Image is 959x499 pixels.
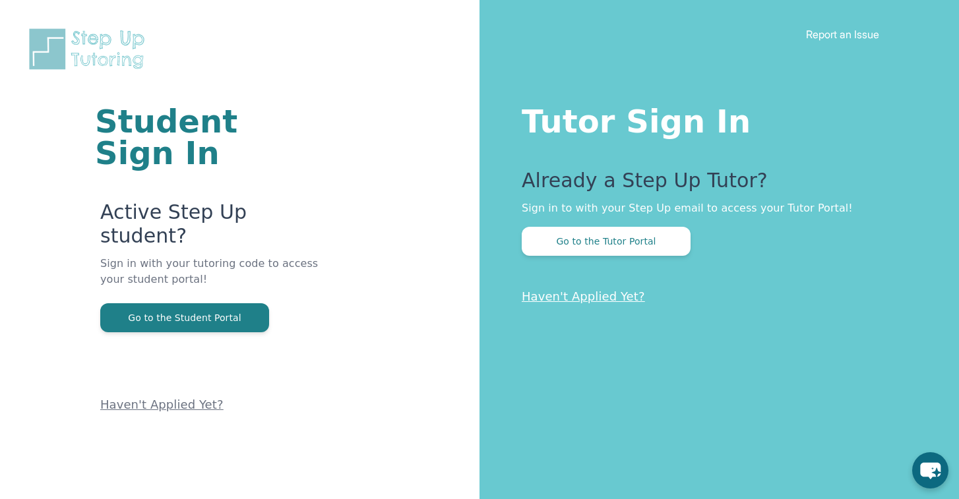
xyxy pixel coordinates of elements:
a: Report an Issue [806,28,879,41]
a: Haven't Applied Yet? [100,397,224,411]
h1: Student Sign In [95,105,321,169]
button: Go to the Tutor Portal [522,227,691,256]
a: Haven't Applied Yet? [522,289,645,303]
a: Go to the Tutor Portal [522,235,691,247]
button: Go to the Student Portal [100,303,269,332]
p: Active Step Up student? [100,200,321,256]
a: Go to the Student Portal [100,311,269,324]
button: chat-button [912,452,948,488]
p: Already a Step Up Tutor? [522,169,906,200]
h1: Tutor Sign In [522,100,906,137]
p: Sign in with your tutoring code to access your student portal! [100,256,321,303]
p: Sign in to with your Step Up email to access your Tutor Portal! [522,200,906,216]
img: Step Up Tutoring horizontal logo [26,26,153,72]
